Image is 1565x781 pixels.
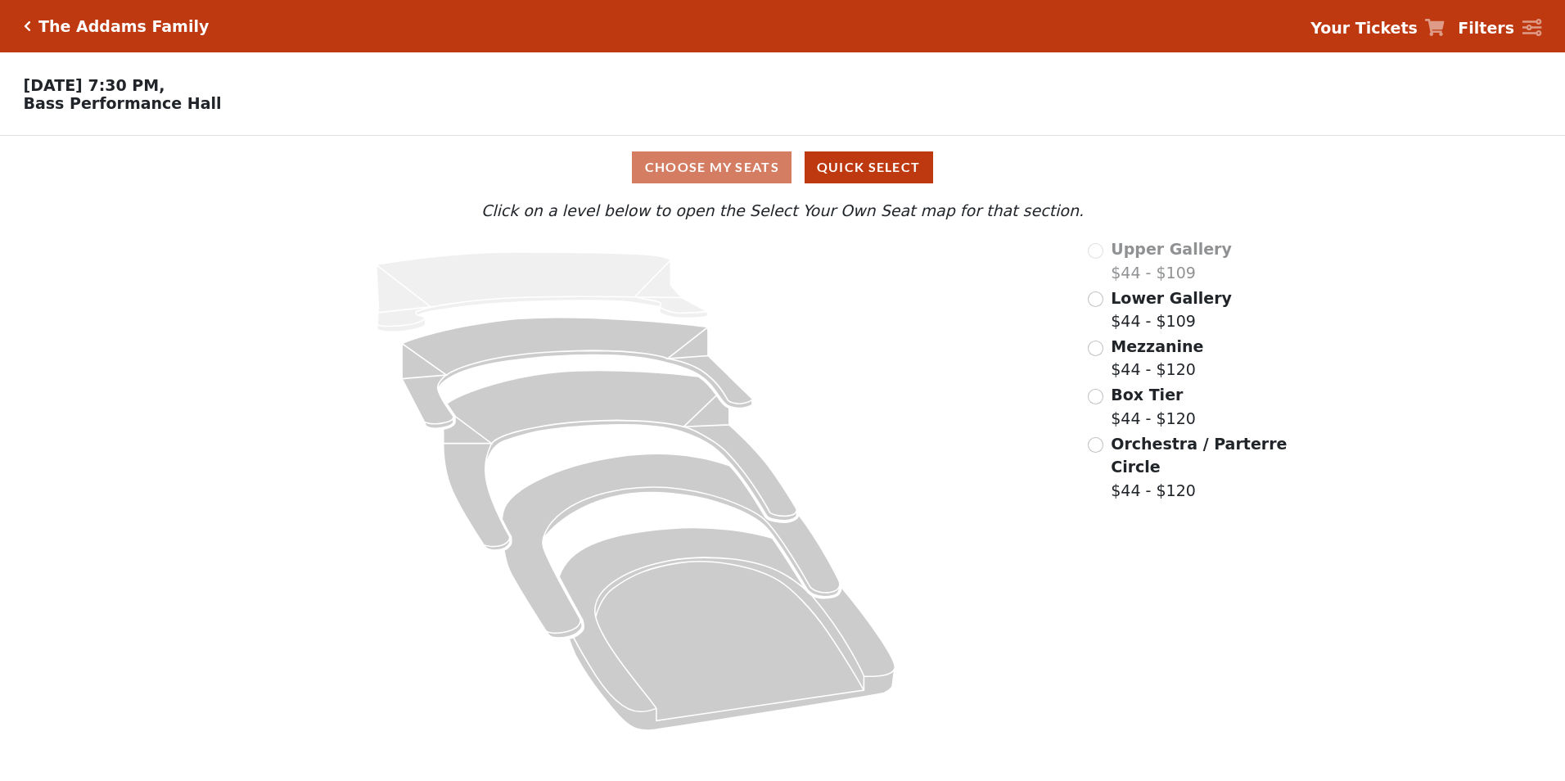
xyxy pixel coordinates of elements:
[1111,335,1203,381] label: $44 - $120
[1111,337,1203,355] span: Mezzanine
[1111,289,1232,307] span: Lower Gallery
[1111,386,1183,404] span: Box Tier
[377,252,708,332] path: Upper Gallery - Seats Available: 0
[38,17,209,36] h5: The Addams Family
[1310,19,1418,37] strong: Your Tickets
[1111,287,1232,333] label: $44 - $109
[1111,240,1232,258] span: Upper Gallery
[402,318,752,429] path: Lower Gallery - Seats Available: 243
[1111,432,1289,503] label: $44 - $120
[207,199,1358,223] p: Click on a level below to open the Select Your Own Seat map for that section.
[1111,383,1196,430] label: $44 - $120
[805,151,933,183] button: Quick Select
[1458,19,1514,37] strong: Filters
[1310,16,1445,40] a: Your Tickets
[24,20,31,32] a: Click here to go back to filters
[1111,435,1287,476] span: Orchestra / Parterre Circle
[559,528,895,730] path: Orchestra / Parterre Circle - Seats Available: 30
[1111,237,1232,284] label: $44 - $109
[1458,16,1541,40] a: Filters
